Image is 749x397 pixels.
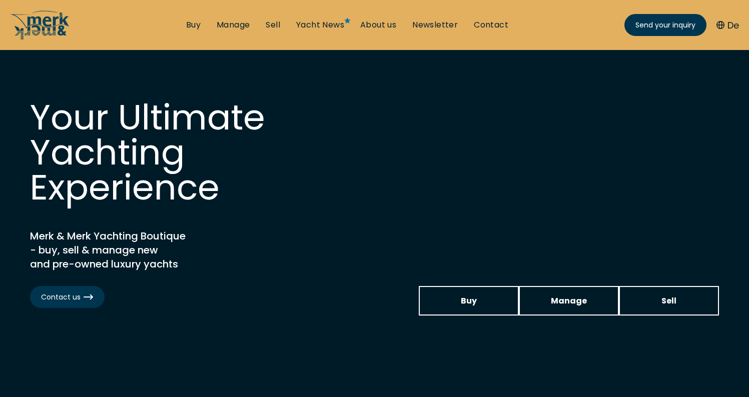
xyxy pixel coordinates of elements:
a: Manage [519,286,619,315]
a: Sell [619,286,719,315]
span: Buy [461,294,477,307]
a: Yacht News [296,19,344,30]
a: Buy [419,286,519,315]
a: Newsletter [412,19,458,30]
a: Buy [186,19,201,30]
h2: Merk & Merk Yachting Boutique - buy, sell & manage new and pre-owned luxury yachts [30,229,280,271]
span: Send your inquiry [635,20,695,30]
a: Send your inquiry [624,14,706,36]
a: Manage [217,19,250,30]
button: De [716,18,739,32]
a: Contact [474,19,508,30]
span: Manage [551,294,587,307]
span: Contact us [41,292,94,302]
h1: Your Ultimate Yachting Experience [30,100,330,205]
a: About us [360,19,396,30]
a: Contact us [30,286,105,308]
a: Sell [266,19,280,30]
span: Sell [661,294,676,307]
